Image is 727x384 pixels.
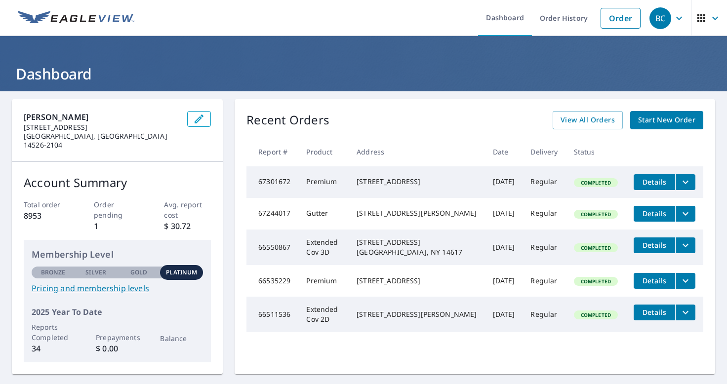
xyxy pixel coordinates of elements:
td: 66550867 [246,230,298,265]
td: Regular [523,297,565,332]
p: [PERSON_NAME] [24,111,179,123]
p: Balance [160,333,203,344]
div: BC [649,7,671,29]
p: Order pending [94,199,141,220]
p: 34 [32,343,75,354]
p: Platinum [166,268,197,277]
div: [STREET_ADDRESS] [357,276,477,286]
p: Gold [130,268,147,277]
td: [DATE] [485,230,523,265]
th: Product [298,137,349,166]
td: Regular [523,265,565,297]
span: Details [640,240,669,250]
td: [DATE] [485,265,523,297]
p: $ 30.72 [164,220,211,232]
td: Extended Cov 3D [298,230,349,265]
p: Membership Level [32,248,203,261]
div: [STREET_ADDRESS] [357,177,477,187]
p: Bronze [41,268,66,277]
button: filesDropdownBtn-66535229 [675,273,695,289]
th: Report # [246,137,298,166]
p: Total order [24,199,71,210]
button: filesDropdownBtn-66511536 [675,305,695,320]
h1: Dashboard [12,64,715,84]
p: [STREET_ADDRESS] [24,123,179,132]
td: Regular [523,230,565,265]
button: detailsBtn-66535229 [634,273,675,289]
span: Details [640,276,669,285]
button: detailsBtn-67301672 [634,174,675,190]
div: [STREET_ADDRESS][PERSON_NAME] [357,309,477,319]
td: [DATE] [485,166,523,198]
a: Pricing and membership levels [32,282,203,294]
button: detailsBtn-67244017 [634,206,675,222]
span: Start New Order [638,114,695,126]
div: [STREET_ADDRESS] [GEOGRAPHIC_DATA], NY 14617 [357,237,477,257]
td: 66535229 [246,265,298,297]
td: Premium [298,166,349,198]
p: [GEOGRAPHIC_DATA], [GEOGRAPHIC_DATA] 14526-2104 [24,132,179,150]
span: Completed [575,311,617,318]
td: 67301672 [246,166,298,198]
button: filesDropdownBtn-67244017 [675,206,695,222]
span: Details [640,307,669,317]
p: Recent Orders [246,111,329,129]
th: Date [485,137,523,166]
span: Completed [575,244,617,251]
span: View All Orders [561,114,615,126]
td: 66511536 [246,297,298,332]
p: Account Summary [24,174,211,192]
a: View All Orders [553,111,623,129]
p: Prepayments [96,332,139,343]
td: Extended Cov 2D [298,297,349,332]
div: [STREET_ADDRESS][PERSON_NAME] [357,208,477,218]
p: 2025 Year To Date [32,306,203,318]
th: Delivery [523,137,565,166]
a: Start New Order [630,111,703,129]
p: Silver [85,268,106,277]
button: filesDropdownBtn-66550867 [675,237,695,253]
td: Regular [523,198,565,230]
span: Completed [575,211,617,218]
p: 1 [94,220,141,232]
img: EV Logo [18,11,134,26]
td: [DATE] [485,198,523,230]
p: 8953 [24,210,71,222]
p: $ 0.00 [96,343,139,354]
td: 67244017 [246,198,298,230]
span: Details [640,177,669,187]
button: detailsBtn-66511536 [634,305,675,320]
a: Order [601,8,641,29]
p: Avg. report cost [164,199,211,220]
span: Completed [575,278,617,285]
td: Premium [298,265,349,297]
span: Details [640,209,669,218]
th: Status [566,137,626,166]
td: Gutter [298,198,349,230]
td: Regular [523,166,565,198]
td: [DATE] [485,297,523,332]
button: detailsBtn-66550867 [634,237,675,253]
span: Completed [575,179,617,186]
p: Reports Completed [32,322,75,343]
th: Address [349,137,485,166]
button: filesDropdownBtn-67301672 [675,174,695,190]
